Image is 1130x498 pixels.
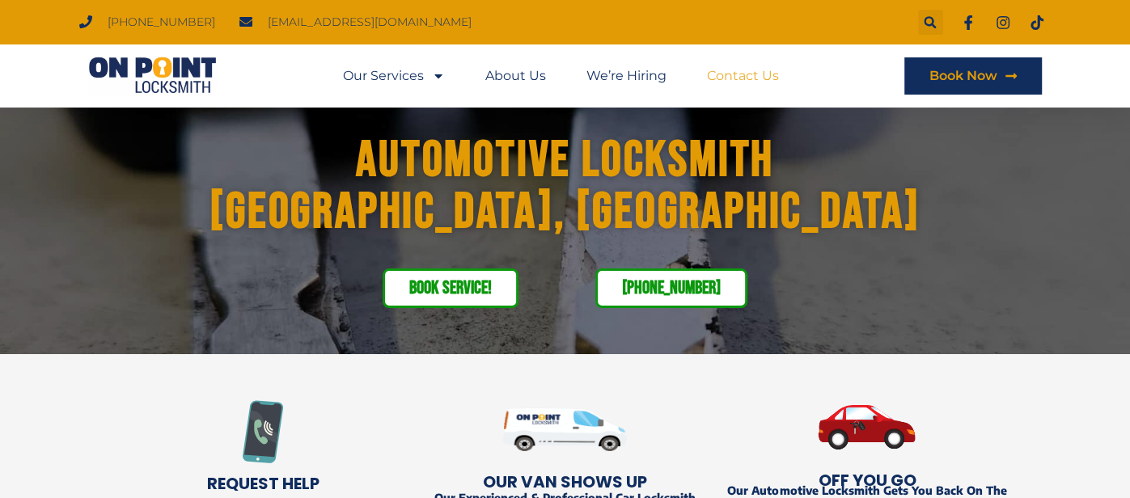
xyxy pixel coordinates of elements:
img: Automotive Locksmith North Vancouver, BC 1 [502,378,628,480]
span: Book service! [409,279,492,298]
a: Contact Us [707,57,779,95]
nav: Menu [343,57,779,95]
span: [PHONE_NUMBER] [104,11,215,33]
h1: Automotive Locksmith [GEOGRAPHIC_DATA], [GEOGRAPHIC_DATA] [129,135,1001,238]
h2: Request Help [121,475,406,492]
img: Automotive Locksmith North Vancouver, BC 2 [724,378,1009,476]
div: Search [918,10,943,35]
a: Book service! [383,268,518,308]
h2: Off You Go [724,472,1009,488]
span: [EMAIL_ADDRESS][DOMAIN_NAME] [264,11,472,33]
a: [PHONE_NUMBER] [595,268,747,308]
span: Book Now [929,70,997,82]
img: Call for Emergency Locksmith Services Help in Coquitlam Tri-cities [231,400,294,463]
a: About Us [485,57,546,95]
a: We’re Hiring [586,57,667,95]
span: [PHONE_NUMBER] [622,279,721,298]
a: Book Now [904,57,1042,95]
h2: OUR VAN Shows Up [422,474,708,490]
a: Our Services [343,57,445,95]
